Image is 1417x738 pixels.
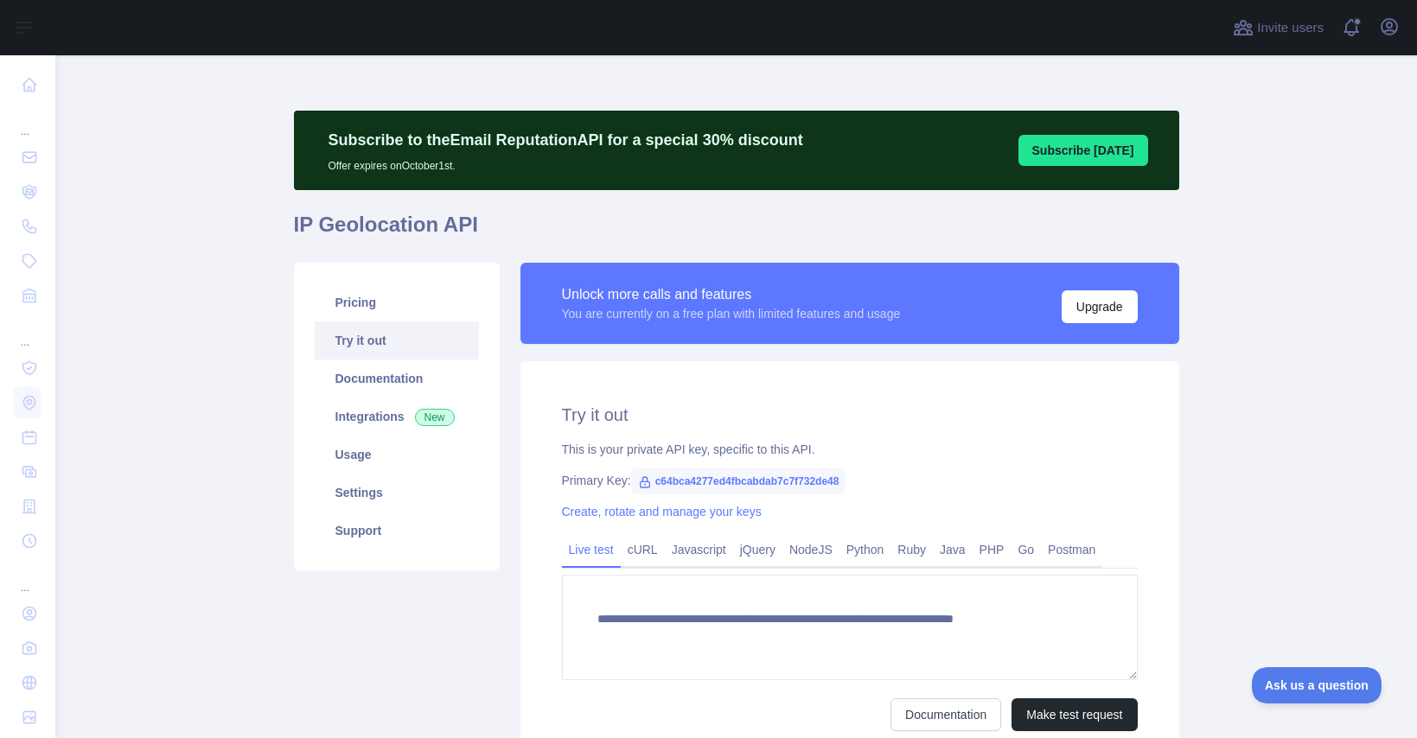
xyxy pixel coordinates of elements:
a: Pricing [315,283,479,321]
a: Support [315,512,479,550]
p: Offer expires on October 1st. [329,152,803,173]
a: Java [933,536,973,563]
a: Try it out [315,321,479,359]
a: Python [839,536,891,563]
a: Usage [315,436,479,474]
button: Invite users [1229,14,1327,41]
p: Subscribe to the Email Reputation API for a special 30 % discount [329,128,803,152]
a: Javascript [665,536,733,563]
a: Go [1011,536,1041,563]
a: Documentation [315,359,479,398]
div: ... [14,104,41,138]
span: Invite users [1257,18,1324,38]
a: Live test [562,536,621,563]
button: Make test request [1012,698,1137,731]
a: Integrations New [315,398,479,436]
a: Create, rotate and manage your keys [562,505,762,519]
span: c64bca4277ed4fbcabdab7c7f732de48 [631,468,846,494]
h1: IP Geolocation API [294,211,1179,252]
div: You are currently on a free plan with limited features and usage [562,305,901,322]
span: New [415,409,455,426]
a: cURL [621,536,665,563]
a: Ruby [890,536,933,563]
a: PHP [973,536,1012,563]
button: Upgrade [1062,290,1138,323]
div: Primary Key: [562,472,1138,489]
a: jQuery [733,536,782,563]
iframe: Toggle Customer Support [1252,667,1382,703]
div: Unlock more calls and features [562,284,901,305]
div: This is your private API key, specific to this API. [562,441,1138,458]
h2: Try it out [562,403,1138,427]
a: NodeJS [782,536,839,563]
div: ... [14,315,41,349]
a: Postman [1041,536,1102,563]
button: Subscribe [DATE] [1018,135,1148,166]
div: ... [14,560,41,595]
a: Settings [315,474,479,512]
a: Documentation [890,698,1001,731]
